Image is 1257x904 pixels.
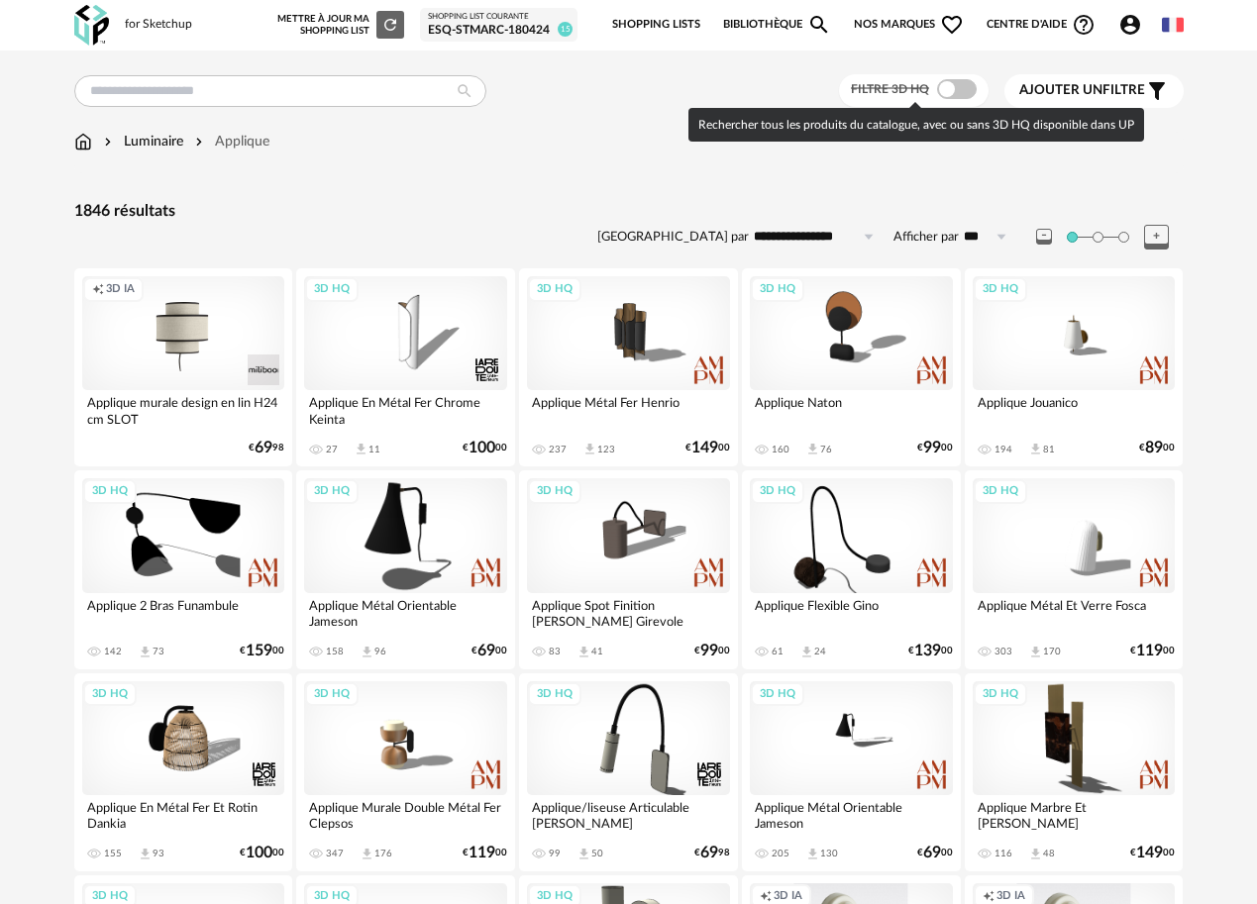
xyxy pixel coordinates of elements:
div: 155 [104,848,122,859]
span: 119 [469,847,495,859]
div: 158 [326,646,344,657]
span: Download icon [576,847,591,861]
span: Creation icon [92,282,104,297]
div: Applique En Métal Fer Chrome Keinta [304,390,507,430]
div: Luminaire [100,132,183,151]
span: Filtre 3D HQ [851,83,929,95]
span: Download icon [805,442,820,456]
div: 50 [591,848,603,859]
div: 123 [597,444,615,455]
span: Download icon [360,847,374,861]
span: 139 [914,645,941,657]
span: Download icon [799,645,814,659]
div: € 00 [685,442,730,454]
a: Shopping Lists [612,4,700,46]
div: € 98 [249,442,284,454]
div: 3D HQ [528,682,581,707]
img: OXP [74,5,109,46]
a: BibliothèqueMagnify icon [723,4,832,46]
span: 100 [469,442,495,454]
span: 149 [691,442,718,454]
div: 142 [104,646,122,657]
div: 48 [1043,848,1055,859]
a: 3D HQ Applique Murale Double Métal Fer Clepsos 347 Download icon 176 €11900 [296,673,515,871]
div: € 00 [917,442,953,454]
span: Download icon [354,442,368,456]
div: 116 [995,848,1012,859]
div: 73 [153,646,164,657]
div: 11 [368,444,380,455]
div: € 98 [694,847,730,859]
div: 3D HQ [751,682,804,707]
div: Applique Spot Finition [PERSON_NAME] Girevole [527,593,730,633]
div: € 00 [694,645,730,657]
a: 3D HQ Applique 2 Bras Funambule 142 Download icon 73 €15900 [74,470,293,668]
div: € 00 [917,847,953,859]
button: Ajouter unfiltre Filter icon [1004,74,1184,108]
span: 3D IA [106,282,135,297]
span: Magnify icon [807,13,831,37]
div: 93 [153,848,164,859]
a: 3D HQ Applique Jouanico 194 Download icon 81 €8900 [965,268,1184,466]
div: 205 [772,848,789,859]
div: 3D HQ [974,682,1027,707]
div: 1846 résultats [74,201,1184,222]
img: fr [1162,14,1184,36]
span: 100 [246,847,272,859]
div: 61 [772,646,784,657]
span: 149 [1136,847,1163,859]
span: 69 [477,645,495,657]
div: 96 [374,646,386,657]
a: 3D HQ Applique/liseuse Articulable [PERSON_NAME] 99 Download icon 50 €6998 [519,673,738,871]
div: Rechercher tous les produits du catalogue, avec ou sans 3D HQ disponible dans UP [688,108,1144,142]
span: Account Circle icon [1118,13,1142,37]
label: [GEOGRAPHIC_DATA] par [597,229,749,246]
span: Centre d'aideHelp Circle Outline icon [987,13,1097,37]
div: 27 [326,444,338,455]
div: Applique Métal Et Verre Fosca [973,593,1176,633]
div: Applique Murale Double Métal Fer Clepsos [304,795,507,835]
div: € 00 [463,847,507,859]
div: € 00 [240,847,284,859]
span: 3D IA [996,889,1025,904]
div: € 00 [908,645,953,657]
div: 3D HQ [751,277,804,302]
span: Help Circle Outline icon [1072,13,1096,37]
div: Applique Naton [750,390,953,430]
div: 3D HQ [528,479,581,504]
div: 3D HQ [305,682,359,707]
span: Account Circle icon [1118,13,1151,37]
div: € 00 [1130,645,1175,657]
div: 3D HQ [83,682,137,707]
span: 159 [246,645,272,657]
div: € 00 [1130,847,1175,859]
span: Download icon [1028,442,1043,456]
div: Applique Métal Fer Henrio [527,390,730,430]
div: Applique 2 Bras Funambule [82,593,285,633]
div: Applique Métal Orientable Jameson [750,795,953,835]
img: svg+xml;base64,PHN2ZyB3aWR0aD0iMTYiIGhlaWdodD0iMTYiIHZpZXdCb3g9IjAgMCAxNiAxNiIgZmlsbD0ibm9uZSIgeG... [100,132,116,151]
a: 3D HQ Applique Flexible Gino 61 Download icon 24 €13900 [742,470,961,668]
div: 24 [814,646,826,657]
span: 3D IA [774,889,802,904]
div: Applique Flexible Gino [750,593,953,633]
a: Shopping List courante ESQ-StMarc-180424 15 [428,12,570,38]
div: for Sketchup [125,17,192,33]
a: 3D HQ Applique Spot Finition [PERSON_NAME] Girevole 83 Download icon 41 €9900 [519,470,738,668]
span: Download icon [582,442,597,456]
div: 3D HQ [305,479,359,504]
span: Download icon [138,645,153,659]
a: 3D HQ Applique Métal Et Verre Fosca 303 Download icon 170 €11900 [965,470,1184,668]
div: 3D HQ [83,479,137,504]
div: Applique Jouanico [973,390,1176,430]
div: € 00 [240,645,284,657]
span: 69 [700,847,718,859]
div: Applique murale design en lin H24 cm SLOT [82,390,285,430]
div: 176 [374,848,392,859]
span: Creation icon [760,889,772,904]
a: 3D HQ Applique Métal Orientable Jameson 205 Download icon 130 €6900 [742,673,961,871]
a: 3D HQ Applique Naton 160 Download icon 76 €9900 [742,268,961,466]
div: Mettre à jour ma Shopping List [277,11,404,39]
span: Filter icon [1145,79,1169,103]
div: 99 [549,848,561,859]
